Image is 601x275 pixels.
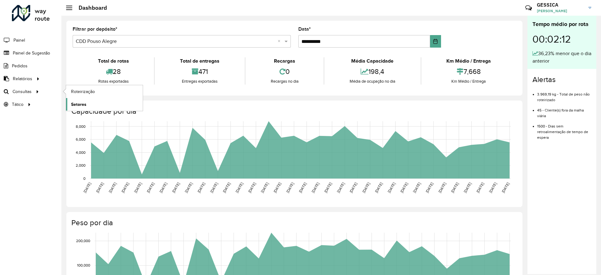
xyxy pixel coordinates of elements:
[222,182,231,194] text: [DATE]
[463,182,472,194] text: [DATE]
[537,2,584,8] h3: GESSICA
[76,124,85,128] text: 8,000
[76,137,85,141] text: 6,000
[326,65,419,78] div: 198,4
[76,239,90,243] text: 200,000
[197,182,206,194] text: [DATE]
[71,101,86,108] span: Setores
[522,1,535,15] a: Contato Rápido
[76,150,85,154] text: 4,000
[74,78,152,85] div: Rotas exportadas
[336,182,345,194] text: [DATE]
[488,182,497,194] text: [DATE]
[77,263,90,267] text: 100,000
[387,182,396,194] text: [DATE]
[156,65,243,78] div: 471
[171,182,180,194] text: [DATE]
[349,182,358,194] text: [DATE]
[247,65,322,78] div: 0
[146,182,155,194] text: [DATE]
[12,101,23,108] span: Tático
[121,182,130,194] text: [DATE]
[537,8,584,14] span: [PERSON_NAME]
[450,182,459,194] text: [DATE]
[72,4,107,11] h2: Dashboard
[311,182,320,194] text: [DATE]
[532,50,591,65] div: 36,23% menor que o dia anterior
[532,75,591,84] h4: Alertas
[423,57,515,65] div: Km Médio / Entrega
[156,78,243,85] div: Entregas exportadas
[399,182,408,194] text: [DATE]
[184,182,193,194] text: [DATE]
[326,57,419,65] div: Média Capacidade
[537,87,591,103] li: 3.969,19 kg - Total de peso não roteirizado
[13,37,25,44] span: Painel
[412,182,421,194] text: [DATE]
[298,182,307,194] text: [DATE]
[298,25,311,33] label: Data
[13,50,50,56] span: Painel de Sugestão
[537,103,591,119] li: 45 - Cliente(s) fora da malha viária
[537,119,591,140] li: 1500 - Dias sem retroalimentação de tempo de espera
[273,182,282,194] text: [DATE]
[71,218,516,227] h4: Peso por dia
[423,65,515,78] div: 7,668
[71,88,95,95] span: Roteirização
[133,182,142,194] text: [DATE]
[209,182,218,194] text: [DATE]
[475,182,485,194] text: [DATE]
[13,88,32,95] span: Consultas
[247,182,256,194] text: [DATE]
[532,29,591,50] div: 00:02:12
[423,78,515,85] div: Km Médio / Entrega
[71,107,516,116] h4: Capacidade por dia
[73,25,117,33] label: Filtrar por depósito
[532,20,591,29] div: Tempo médio por rota
[285,182,295,194] text: [DATE]
[438,182,447,194] text: [DATE]
[326,78,419,85] div: Média de ocupação no dia
[76,163,85,168] text: 2,000
[12,63,28,69] span: Pedidos
[425,182,434,194] text: [DATE]
[501,182,510,194] text: [DATE]
[235,182,244,194] text: [DATE]
[74,65,152,78] div: 28
[95,182,104,194] text: [DATE]
[66,85,143,98] a: Roteirização
[430,35,441,48] button: Choose Date
[108,182,117,194] text: [DATE]
[83,182,92,194] text: [DATE]
[362,182,371,194] text: [DATE]
[156,57,243,65] div: Total de entregas
[323,182,332,194] text: [DATE]
[278,38,283,45] span: Clear all
[374,182,383,194] text: [DATE]
[247,57,322,65] div: Recargas
[247,78,322,85] div: Recargas no dia
[66,98,143,111] a: Setores
[83,176,85,180] text: 0
[13,75,32,82] span: Relatórios
[74,57,152,65] div: Total de rotas
[260,182,269,194] text: [DATE]
[159,182,168,194] text: [DATE]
